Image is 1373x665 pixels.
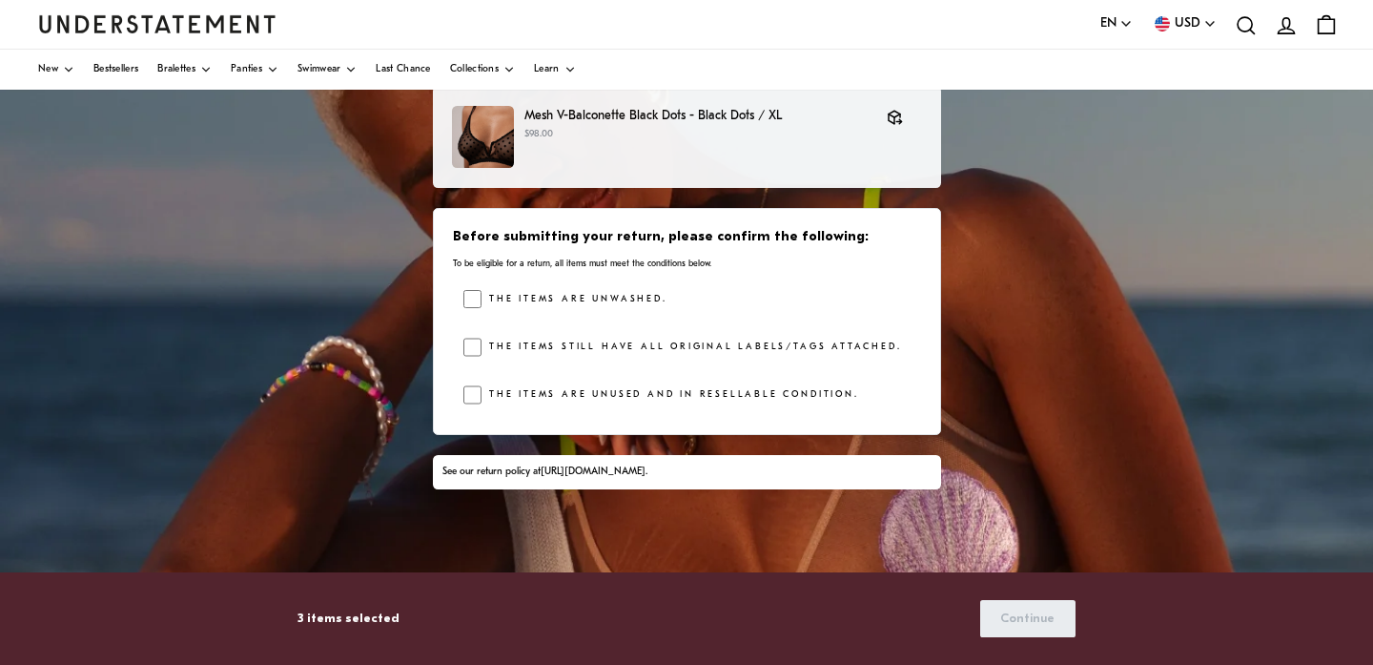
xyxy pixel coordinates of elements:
[38,15,277,32] a: Understatement Homepage
[93,50,138,90] a: Bestsellers
[1175,13,1200,34] span: USD
[1100,13,1133,34] button: EN
[453,258,919,270] p: To be eligible for a return, all items must meet the conditions below.
[453,228,919,247] h3: Before submitting your return, please confirm the following:
[450,65,499,74] span: Collections
[1100,13,1117,34] span: EN
[231,50,278,90] a: Panties
[93,65,138,74] span: Bestsellers
[524,106,868,126] p: Mesh V-Balconette Black Dots - Black Dots / XL
[541,467,646,477] a: [URL][DOMAIN_NAME]
[297,50,357,90] a: Swimwear
[534,65,560,74] span: Learn
[38,65,58,74] span: New
[297,65,340,74] span: Swimwear
[482,338,901,357] label: The items still have all original labels/tags attached.
[376,50,430,90] a: Last Chance
[376,65,430,74] span: Last Chance
[450,50,515,90] a: Collections
[524,127,868,142] p: $98.00
[1152,13,1217,34] button: USD
[482,385,858,405] label: The items are unused and in resellable condition.
[482,290,666,309] label: The items are unwashed.
[38,50,74,90] a: New
[442,465,931,480] div: See our return policy at .
[157,50,212,90] a: Bralettes
[452,106,514,168] img: MeshV-BalconetteBlackDotsDOTS-BRA-0287.jpg
[534,50,576,90] a: Learn
[231,65,262,74] span: Panties
[157,65,195,74] span: Bralettes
